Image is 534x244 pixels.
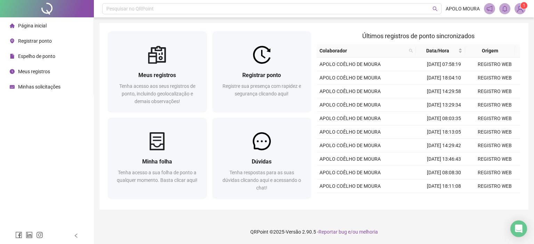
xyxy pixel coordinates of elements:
[469,179,520,193] td: REGISTRO WEB
[419,166,469,179] td: [DATE] 08:08:30
[419,71,469,85] td: [DATE] 18:04:10
[446,5,480,12] span: APOLO MOURA
[465,44,515,58] th: Origem
[18,69,50,74] span: Meus registros
[318,229,378,235] span: Reportar bug e/ou melhoria
[469,58,520,71] td: REGISTRO WEB
[419,47,457,54] span: Data/Hora
[212,31,311,112] a: Registrar pontoRegistre sua presença com rapidez e segurança clicando aqui!
[416,44,465,58] th: Data/Hora
[319,75,381,81] span: APOLO COÊLHO DE MOURA
[222,83,301,96] span: Registre sua presença com rapidez e segurança clicando aqui!
[469,152,520,166] td: REGISTRO WEB
[10,54,15,59] span: file
[286,229,301,235] span: Versão
[419,193,469,207] td: [DATE] 14:32:10
[18,53,55,59] span: Espelho de ponto
[36,232,43,238] span: instagram
[117,170,197,183] span: Tenha acesso a sua folha de ponto a qualquer momento. Basta clicar aqui!
[469,112,520,125] td: REGISTRO WEB
[419,152,469,166] td: [DATE] 13:46:43
[138,72,176,78] span: Meus registros
[319,116,381,121] span: APOLO COÊLHO DE MOURA
[419,179,469,193] td: [DATE] 18:11:08
[26,232,33,238] span: linkedin
[469,71,520,85] td: REGISTRO WEB
[319,183,381,189] span: APOLO COÊLHO DE MOURA
[10,84,15,89] span: schedule
[319,156,381,162] span: APOLO COÊLHO DE MOURA
[18,38,52,44] span: Registrar ponto
[319,47,406,54] span: Colaborador
[419,139,469,152] td: [DATE] 14:29:42
[362,32,475,40] span: Últimos registros de ponto sincronizados
[10,69,15,74] span: clock-circle
[212,118,311,199] a: DúvidasTenha respostas para as suas dúvidas clicando aqui e acessando o chat!
[469,193,520,207] td: REGISTRO WEB
[419,98,469,112] td: [DATE] 13:29:34
[242,72,281,78] span: Registrar ponto
[15,232,22,238] span: facebook
[419,112,469,125] td: [DATE] 08:03:35
[18,23,47,28] span: Página inicial
[94,220,534,244] footer: QRPoint © 2025 - 2.90.5 -
[252,158,272,165] span: Dúvidas
[515,3,525,14] img: 83931
[523,3,525,8] span: 1
[10,39,15,43] span: environment
[108,31,207,112] a: Meus registrosTenha acesso aos seus registros de ponto, incluindo geolocalização e demais observa...
[319,89,381,94] span: APOLO COÊLHO DE MOURA
[469,139,520,152] td: REGISTRO WEB
[469,166,520,179] td: REGISTRO WEB
[222,170,301,191] span: Tenha respostas para as suas dúvidas clicando aqui e acessando o chat!
[108,118,207,199] a: Minha folhaTenha acesso a sua folha de ponto a qualquer momento. Basta clicar aqui!
[407,45,414,56] span: search
[18,84,60,90] span: Minhas solicitações
[319,129,381,135] span: APOLO COÊLHO DE MOURA
[486,6,493,12] span: notification
[419,125,469,139] td: [DATE] 18:13:05
[74,233,79,238] span: left
[469,125,520,139] td: REGISTRO WEB
[119,83,195,104] span: Tenha acesso aos seus registros de ponto, incluindo geolocalização e demais observações!
[520,2,527,9] sup: Atualize o seu contato no menu Meus Dados
[469,98,520,112] td: REGISTRO WEB
[319,102,381,108] span: APOLO COÊLHO DE MOURA
[142,158,172,165] span: Minha folha
[510,220,527,237] div: Open Intercom Messenger
[419,58,469,71] td: [DATE] 07:58:19
[10,23,15,28] span: home
[319,61,381,67] span: APOLO COÊLHO DE MOURA
[319,170,381,175] span: APOLO COÊLHO DE MOURA
[502,6,508,12] span: bell
[409,49,413,53] span: search
[419,85,469,98] td: [DATE] 14:29:58
[319,143,381,148] span: APOLO COÊLHO DE MOURA
[469,85,520,98] td: REGISTRO WEB
[432,6,438,11] span: search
